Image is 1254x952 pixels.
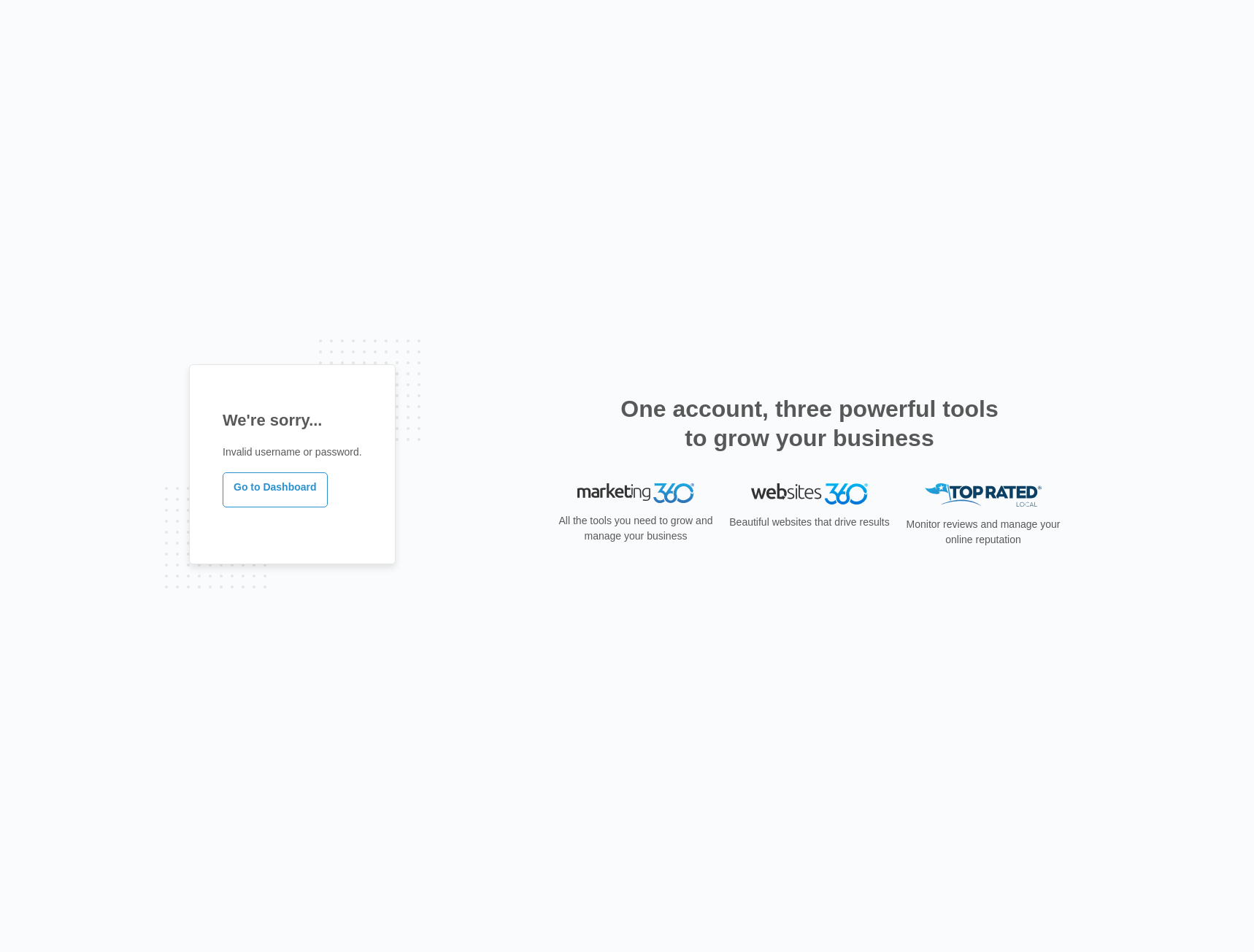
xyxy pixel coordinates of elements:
p: Monitor reviews and manage your online reputation [901,517,1065,548]
p: Beautiful websites that drive results [728,515,891,530]
h2: One account, three powerful tools to grow your business [616,394,1003,453]
img: Top Rated Local [925,483,1042,507]
img: Websites 360 [751,483,868,504]
a: Go to Dashboard [223,472,328,507]
p: All the tools you need to grow and manage your business [554,513,718,544]
img: Marketing 360 [577,483,694,504]
h1: We're sorry... [223,408,362,432]
p: Invalid username or password. [223,445,362,460]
